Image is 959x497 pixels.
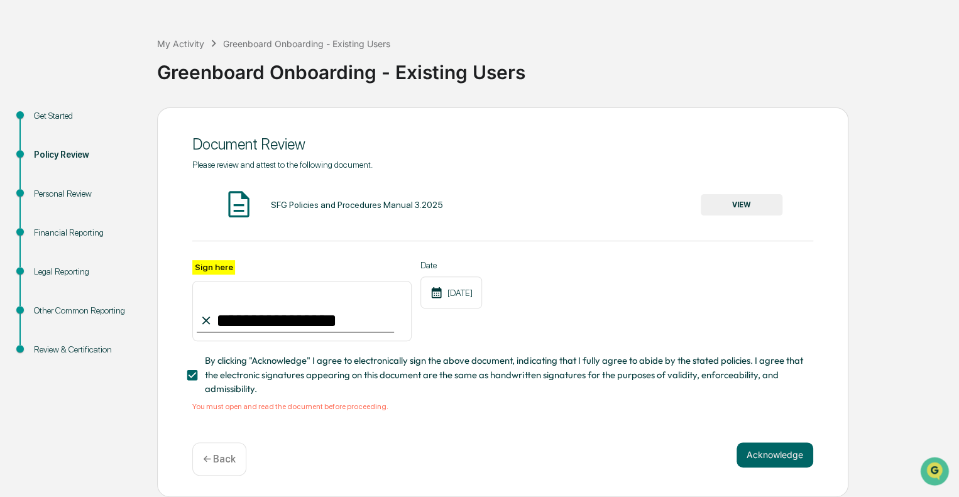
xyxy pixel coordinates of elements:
div: SFG Policies and Procedures Manual 3.2025 [270,200,442,210]
span: Please review and attest to the following document. [192,160,373,170]
div: You must open and read the document before proceeding. [192,402,813,411]
p: ← Back [203,453,236,465]
div: 🔎 [13,183,23,194]
span: Pylon [125,213,152,222]
span: By clicking "Acknowledge" I agree to electronically sign the above document, indicating that I fu... [205,354,803,396]
button: Start new chat [214,100,229,115]
button: Acknowledge [737,442,813,467]
div: Greenboard Onboarding - Existing Users [157,51,953,84]
div: [DATE] [420,276,482,309]
label: Sign here [192,260,235,275]
span: Preclearance [25,158,81,171]
div: Start new chat [43,96,206,109]
div: Get Started [34,109,137,123]
div: Document Review [192,135,813,153]
div: 🖐️ [13,160,23,170]
div: Other Common Reporting [34,304,137,317]
button: VIEW [701,194,782,216]
img: Document Icon [223,188,255,220]
input: Clear [33,57,207,70]
iframe: Open customer support [919,456,953,489]
span: Attestations [104,158,156,171]
a: Powered byPylon [89,212,152,222]
a: 🗄️Attestations [86,153,161,176]
div: Financial Reporting [34,226,137,239]
div: 🗄️ [91,160,101,170]
span: Data Lookup [25,182,79,195]
div: Policy Review [34,148,137,161]
div: We're available if you need us! [43,109,159,119]
p: How can we help? [13,26,229,46]
label: Date [420,260,482,270]
div: Legal Reporting [34,265,137,278]
a: 🖐️Preclearance [8,153,86,176]
div: Review & Certification [34,343,137,356]
div: Greenboard Onboarding - Existing Users [223,38,390,49]
div: Personal Review [34,187,137,200]
img: 1746055101610-c473b297-6a78-478c-a979-82029cc54cd1 [13,96,35,119]
a: 🔎Data Lookup [8,177,84,200]
div: My Activity [157,38,204,49]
